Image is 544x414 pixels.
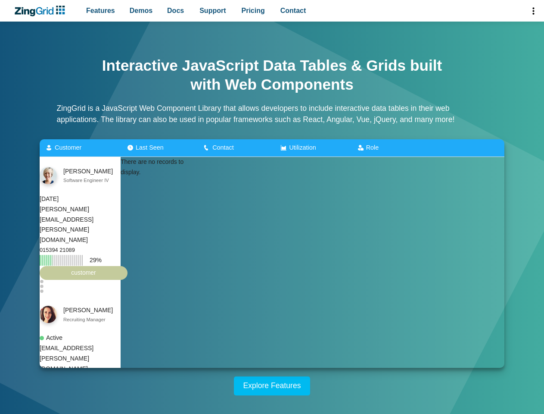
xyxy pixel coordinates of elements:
[14,6,69,16] a: ZingChart Logo. Click to return to the homepage
[40,204,121,245] div: [PERSON_NAME][EMAIL_ADDRESS][PERSON_NAME][DOMAIN_NAME]
[63,166,121,176] div: [PERSON_NAME]
[242,5,265,16] span: Pricing
[55,144,81,151] span: Customer
[212,144,234,151] span: Contact
[280,5,306,16] span: Contact
[40,333,121,343] div: Active
[366,144,379,151] span: Role
[130,5,152,16] span: Demos
[40,194,121,204] div: [DATE]
[40,245,121,255] div: 015394 21089
[57,103,488,125] p: ZingGrid is a JavaScript Web Component Library that allows developers to include interactive data...
[167,5,184,16] span: Docs
[199,5,226,16] span: Support
[121,158,183,176] span: There are no records to display.
[63,176,121,185] div: Software Engineer IV
[100,56,445,94] h1: Interactive JavaScript Data Tables & Grids built with Web Components
[63,315,121,323] div: Recruiting Manager
[40,266,127,280] div: customer
[63,305,121,316] div: [PERSON_NAME]
[90,255,102,266] span: 29%
[234,376,311,395] a: Explore Features
[136,144,164,151] span: Last Seen
[289,144,316,151] span: Utilization
[40,343,121,374] div: [EMAIL_ADDRESS][PERSON_NAME][DOMAIN_NAME]
[86,5,115,16] span: Features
